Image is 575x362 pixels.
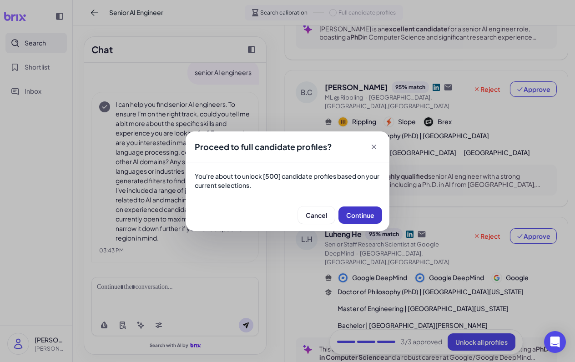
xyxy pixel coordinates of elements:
[338,206,382,224] button: Continue
[195,141,332,152] span: Proceed to full candidate profiles?
[306,211,327,219] span: Cancel
[544,331,566,353] div: Open Intercom Messenger
[346,211,374,219] span: Continue
[195,171,380,190] p: You're about to unlock candidate profiles based on your current selections.
[263,172,281,180] strong: [500]
[298,206,335,224] button: Cancel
